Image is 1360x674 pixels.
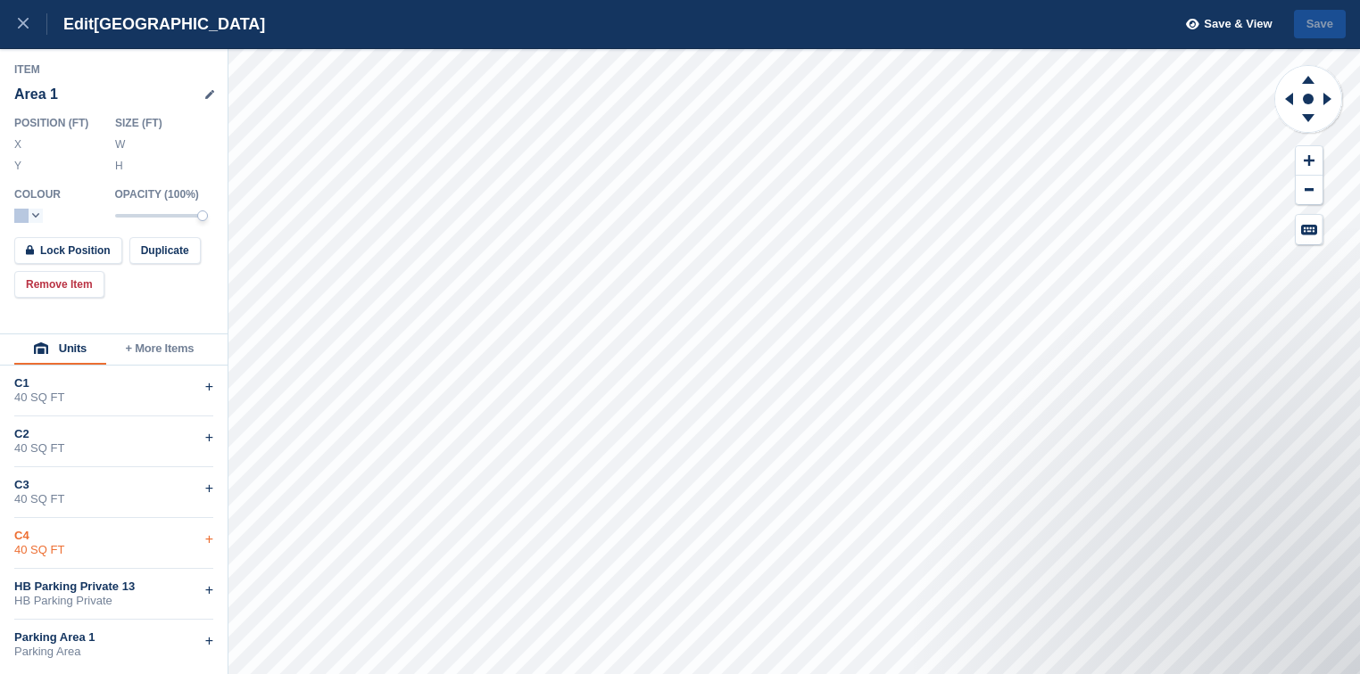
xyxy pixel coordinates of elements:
[14,645,213,659] div: Parking Area
[115,187,214,201] div: Opacity ( 100 %)
[106,334,213,365] button: + More Items
[205,427,213,448] div: +
[115,116,194,130] div: Size ( FT )
[14,376,213,390] div: C1
[14,416,213,467] div: C240 SQ FT+
[14,630,213,645] div: Parking Area 1
[14,620,213,670] div: Parking Area 1Parking Area+
[14,569,213,620] div: HB Parking Private 13HB Parking Private+
[205,529,213,550] div: +
[14,579,213,594] div: HB Parking Private 13
[47,13,265,35] div: Edit [GEOGRAPHIC_DATA]
[1294,10,1346,39] button: Save
[14,518,213,569] div: C440 SQ FT+
[1296,215,1323,244] button: Keyboard Shortcuts
[14,467,213,518] div: C340 SQ FT+
[14,594,213,608] div: HB Parking Private
[14,427,213,441] div: C2
[14,187,101,201] div: Colour
[14,237,122,264] button: Lock Position
[14,543,213,557] div: 40 SQ FT
[14,159,23,173] label: Y
[14,390,213,405] div: 40 SQ FT
[14,334,106,365] button: Units
[1176,10,1273,39] button: Save & View
[14,441,213,456] div: 40 SQ FT
[14,116,101,130] div: Position ( FT )
[205,376,213,398] div: +
[14,78,214,111] div: Area 1
[115,137,124,152] label: W
[14,62,214,77] div: Item
[129,237,201,264] button: Duplicate
[115,159,124,173] label: H
[14,137,23,152] label: X
[205,478,213,499] div: +
[14,366,213,416] div: C140 SQ FT+
[14,492,213,506] div: 40 SQ FT
[1296,146,1323,176] button: Zoom In
[14,478,213,492] div: C3
[1204,15,1272,33] span: Save & View
[14,529,213,543] div: C4
[205,579,213,601] div: +
[205,630,213,652] div: +
[14,271,104,298] button: Remove Item
[1296,176,1323,205] button: Zoom Out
